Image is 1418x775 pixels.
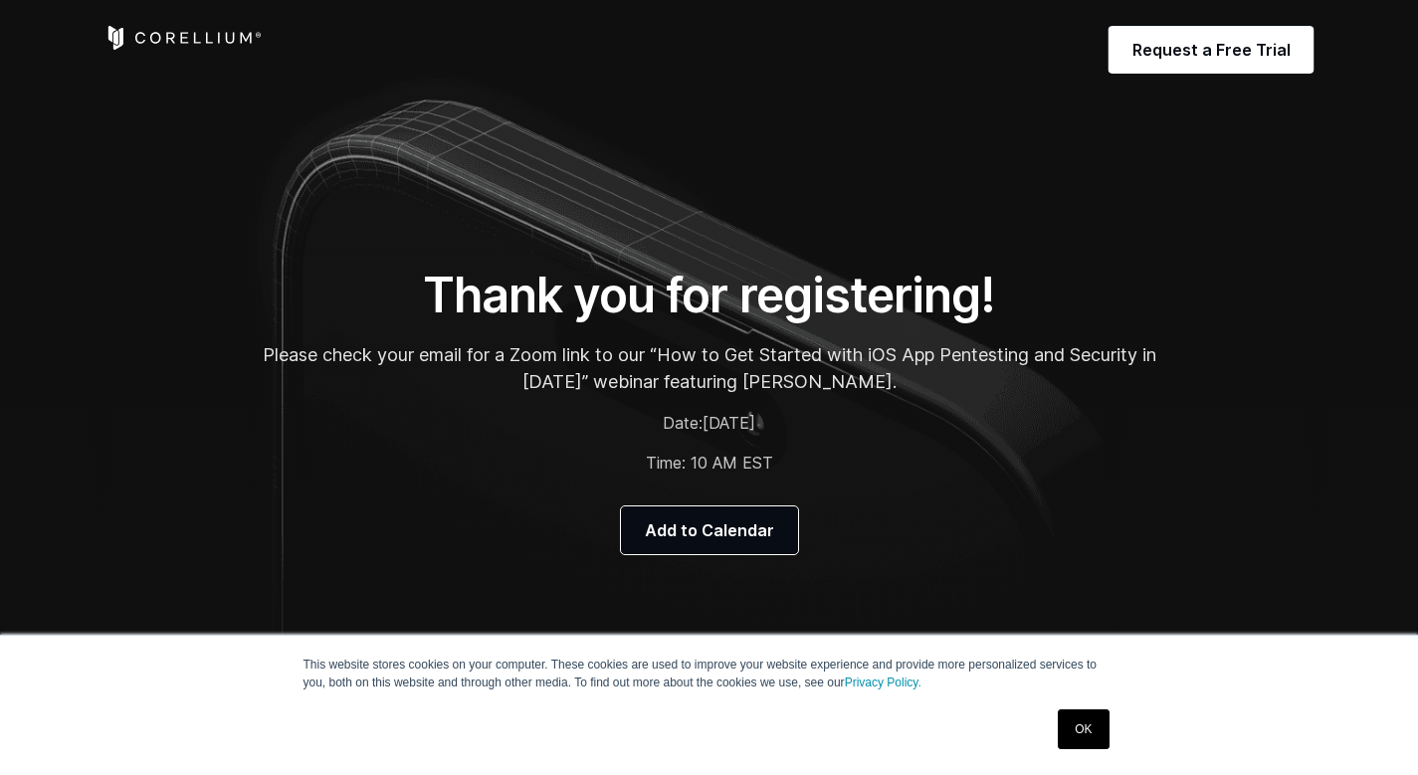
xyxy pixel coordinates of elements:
a: Privacy Policy. [845,676,921,689]
p: Time: 10 AM EST [262,451,1157,475]
a: Request a Free Trial [1109,26,1315,74]
a: OK [1058,709,1109,749]
span: Add to Calendar [645,518,774,542]
a: Add to Calendar [621,506,798,554]
span: [DATE] [703,413,755,433]
p: Please check your email for a Zoom link to our “How to Get Started with iOS App Pentesting and Se... [262,341,1157,395]
p: This website stores cookies on your computer. These cookies are used to improve your website expe... [304,656,1115,691]
a: Corellium Home [104,26,263,50]
span: Request a Free Trial [1132,38,1291,62]
h1: Thank you for registering! [262,266,1157,325]
p: Date: [262,411,1157,435]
